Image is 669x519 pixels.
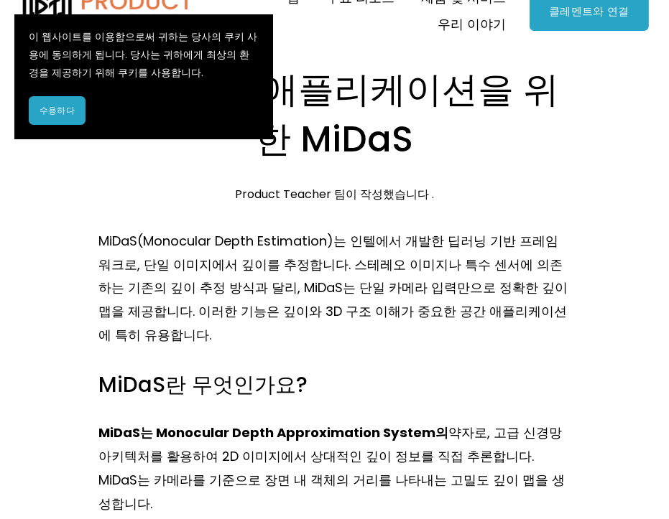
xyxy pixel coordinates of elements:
[109,65,559,164] font: 지리공간 애플리케이션을 위한 MiDaS
[549,4,629,19] font: 클레멘트와 연결
[346,186,434,202] font: 이 작성했습니다 .
[438,15,506,33] font: 우리 이야기
[98,424,448,441] font: MiDaS는 Monocular Depth Approximation System의
[40,104,75,116] font: 수용하다
[29,96,86,125] button: 수용하다
[98,370,308,399] font: MiDaS란 무엇인가요?
[14,14,273,139] section: 쿠키 배너
[29,30,257,80] font: 이 웹사이트를 이용함으로써 귀하는 당사의 쿠키 사용에 동의하게 됩니다. 당사는 귀하에게 최상의 환경을 제공하기 위해 쿠키를 사용합니다.
[98,232,571,344] font: MiDaS(Monocular Depth Estimation)는 인텔에서 개발한 딥러닝 기반 프레임워크로, 단일 이미지에서 깊이를 추정합니다. 스테레오 이미지나 특수 센서에 의...
[98,424,566,512] font: , 고급 신경망 아키텍처를 활용하여 2D 이미지에서 상대적인 깊이 정보를 직접 추론합니다. MiDaS는 카메라를 기준으로 장면 내 객체의 거리를 나타내는 고밀도 깊이 맵을 생...
[438,11,506,37] a: 폴더 드롭다운
[448,424,487,441] font: 약자로
[235,186,346,202] a: Product Teacher 팀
